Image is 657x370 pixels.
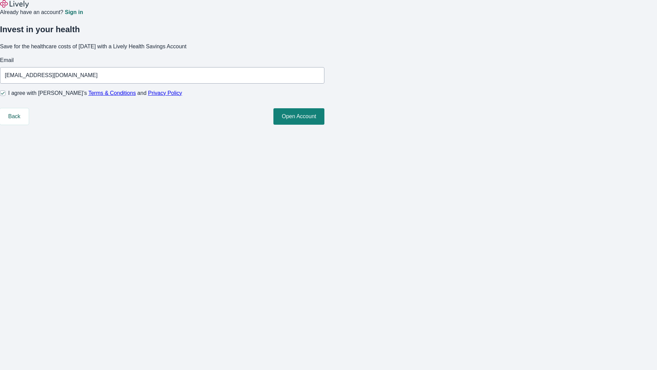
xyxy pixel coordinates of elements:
span: I agree with [PERSON_NAME]’s and [8,89,182,97]
a: Terms & Conditions [88,90,136,96]
a: Sign in [65,10,83,15]
a: Privacy Policy [148,90,182,96]
button: Open Account [273,108,324,125]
